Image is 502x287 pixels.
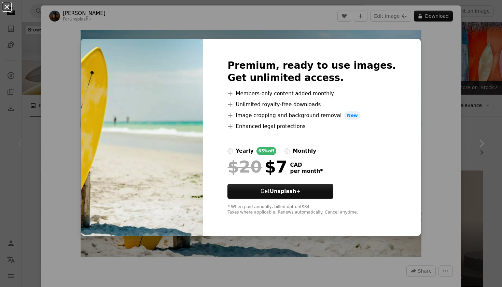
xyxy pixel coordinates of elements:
[290,168,323,174] span: per month *
[270,188,301,194] strong: Unsplash+
[227,204,396,215] div: * When paid annually, billed upfront $84 Taxes where applicable. Renews automatically. Cancel any...
[227,59,396,84] h2: Premium, ready to use images. Get unlimited access.
[227,122,396,131] li: Enhanced legal protections
[81,39,203,236] img: premium_photo-1676645882020-8387c2c77ef8
[227,158,262,176] span: $20
[344,111,361,120] span: New
[227,111,396,120] li: Image cropping and background removal
[227,184,333,199] button: GetUnsplash+
[290,162,323,168] span: CAD
[227,158,287,176] div: $7
[227,90,396,98] li: Members-only content added monthly
[293,147,316,155] div: monthly
[256,147,277,155] div: 65% off
[284,148,290,154] input: monthly
[227,100,396,109] li: Unlimited royalty-free downloads
[227,148,233,154] input: yearly65%off
[236,147,253,155] div: yearly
